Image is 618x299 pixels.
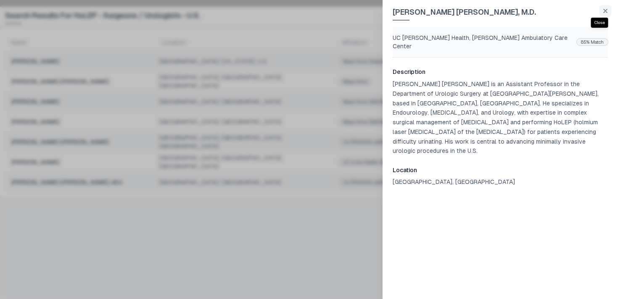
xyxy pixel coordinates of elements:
[393,79,608,156] p: [PERSON_NAME] [PERSON_NAME] is an Assistant Professor in the Department of Urologic Surgery at [G...
[393,178,608,186] p: [GEOGRAPHIC_DATA], [GEOGRAPHIC_DATA]
[577,39,608,45] div: 85% Match
[393,6,536,21] span: Noah Eliezer Canvasser, M.D.
[393,34,573,50] p: UC [PERSON_NAME] Health, [PERSON_NAME] Ambulatory Care Center
[393,68,608,76] h3: Description
[393,166,608,174] h3: Location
